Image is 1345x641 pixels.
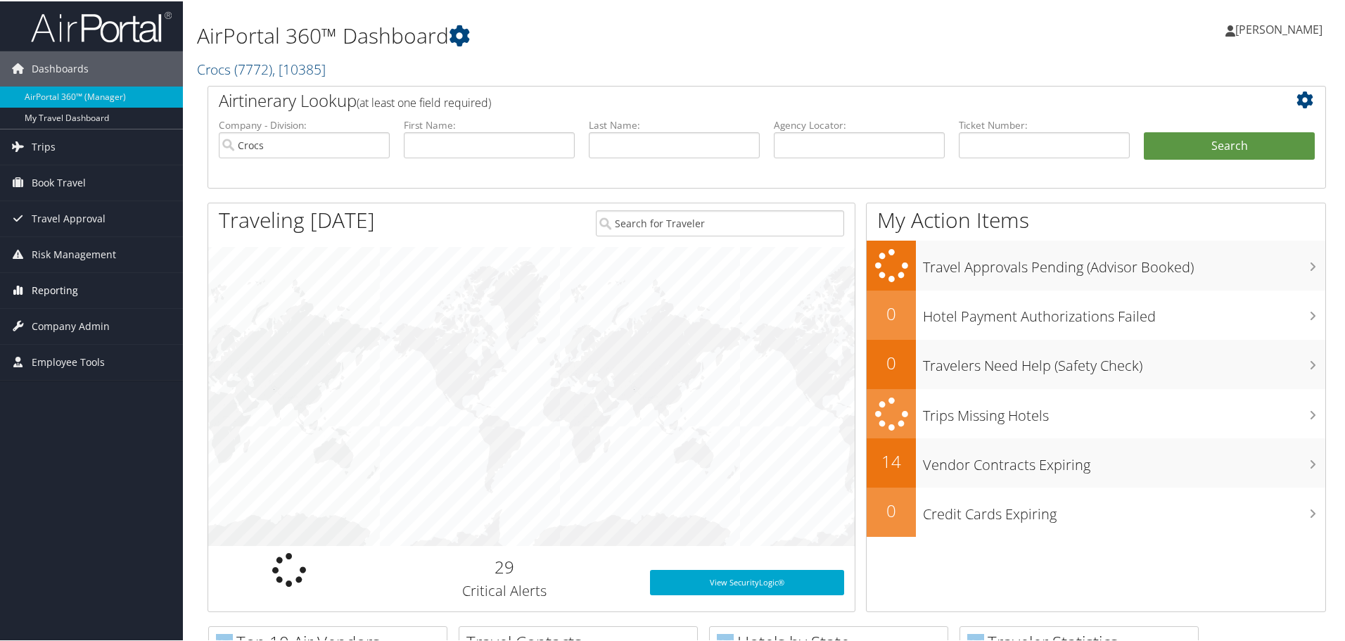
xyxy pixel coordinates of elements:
[589,117,760,131] label: Last Name:
[404,117,575,131] label: First Name:
[923,348,1325,374] h3: Travelers Need Help (Safety Check)
[923,398,1325,424] h3: Trips Missing Hotels
[867,338,1325,388] a: 0Travelers Need Help (Safety Check)
[959,117,1130,131] label: Ticket Number:
[867,497,916,521] h2: 0
[867,300,916,324] h2: 0
[867,289,1325,338] a: 0Hotel Payment Authorizations Failed
[923,447,1325,474] h3: Vendor Contracts Expiring
[32,343,105,379] span: Employee Tools
[32,272,78,307] span: Reporting
[197,20,957,49] h1: AirPortal 360™ Dashboard
[32,164,86,199] span: Book Travel
[32,50,89,85] span: Dashboards
[219,204,375,234] h1: Traveling [DATE]
[219,87,1222,111] h2: Airtinerary Lookup
[197,58,326,77] a: Crocs
[867,239,1325,289] a: Travel Approvals Pending (Advisor Booked)
[32,200,106,235] span: Travel Approval
[272,58,326,77] span: , [ 10385 ]
[867,388,1325,438] a: Trips Missing Hotels
[381,554,629,578] h2: 29
[1225,7,1337,49] a: [PERSON_NAME]
[923,496,1325,523] h3: Credit Cards Expiring
[381,580,629,599] h3: Critical Alerts
[32,128,56,163] span: Trips
[867,437,1325,486] a: 14Vendor Contracts Expiring
[923,298,1325,325] h3: Hotel Payment Authorizations Failed
[219,117,390,131] label: Company - Division:
[867,204,1325,234] h1: My Action Items
[32,236,116,271] span: Risk Management
[867,350,916,374] h2: 0
[357,94,491,109] span: (at least one field required)
[31,9,172,42] img: airportal-logo.png
[867,448,916,472] h2: 14
[774,117,945,131] label: Agency Locator:
[867,486,1325,535] a: 0Credit Cards Expiring
[32,307,110,343] span: Company Admin
[1144,131,1315,159] button: Search
[923,249,1325,276] h3: Travel Approvals Pending (Advisor Booked)
[596,209,844,235] input: Search for Traveler
[650,569,844,594] a: View SecurityLogic®
[1235,20,1322,36] span: [PERSON_NAME]
[234,58,272,77] span: ( 7772 )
